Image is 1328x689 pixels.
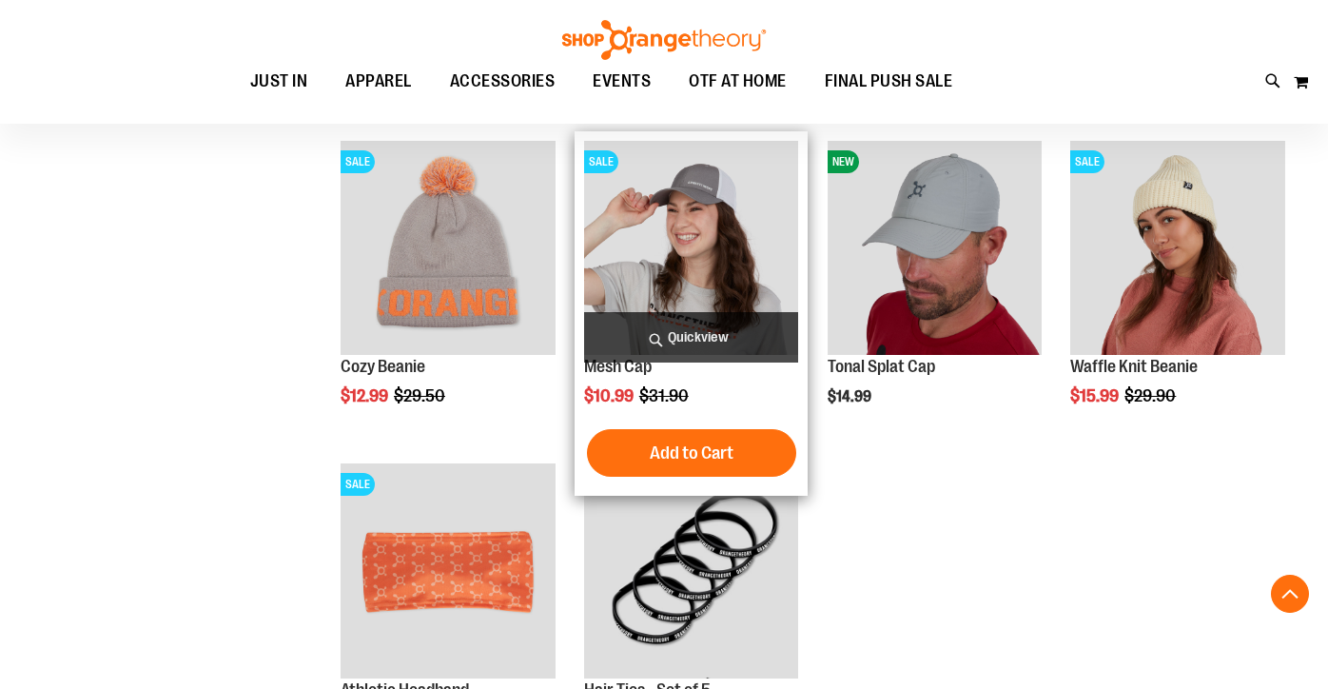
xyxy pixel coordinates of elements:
[650,443,733,463] span: Add to Cart
[584,141,799,356] img: Product image for Orangetheory Mesh Cap
[689,60,787,103] span: OTF AT HOME
[575,131,809,496] div: product
[341,463,556,681] a: Product image for Athletic HeadbandSALE
[345,60,412,103] span: APPAREL
[584,312,799,363] a: Quickview
[1070,357,1198,376] a: Waffle Knit Beanie
[341,141,556,356] img: Main view of OTF Cozy Scarf Grey
[828,357,935,376] a: Tonal Splat Cap
[341,150,375,173] span: SALE
[574,60,670,104] a: EVENTS
[584,463,799,681] a: Hair Ties - Set of 5SALE
[341,463,556,679] img: Product image for Athletic Headband
[584,463,799,679] img: Hair Ties - Set of 5
[231,60,327,104] a: JUST IN
[1061,131,1295,454] div: product
[818,131,1052,454] div: product
[326,60,431,104] a: APPAREL
[825,60,953,103] span: FINAL PUSH SALE
[394,386,448,405] span: $29.50
[1070,141,1285,356] img: Product image for Waffle Knit Beanie
[584,357,652,376] a: Mesh Cap
[1070,386,1122,405] span: $15.99
[1070,150,1104,173] span: SALE
[559,20,769,60] img: Shop Orangetheory
[431,60,575,103] a: ACCESSORIES
[806,60,972,104] a: FINAL PUSH SALE
[828,141,1043,356] img: Product image for Grey Tonal Splat Cap
[587,429,796,477] button: Add to Cart
[639,386,692,405] span: $31.90
[1124,386,1179,405] span: $29.90
[828,388,874,405] span: $14.99
[1271,575,1309,613] button: Back To Top
[828,141,1043,359] a: Product image for Grey Tonal Splat CapNEW
[670,60,806,104] a: OTF AT HOME
[341,473,375,496] span: SALE
[584,386,636,405] span: $10.99
[1070,141,1285,359] a: Product image for Waffle Knit BeanieSALE
[450,60,556,103] span: ACCESSORIES
[341,141,556,359] a: Main view of OTF Cozy Scarf GreySALE
[828,150,859,173] span: NEW
[250,60,308,103] span: JUST IN
[593,60,651,103] span: EVENTS
[341,386,391,405] span: $12.99
[584,150,618,173] span: SALE
[341,357,425,376] a: Cozy Beanie
[584,141,799,359] a: Product image for Orangetheory Mesh CapSALE
[331,131,565,454] div: product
